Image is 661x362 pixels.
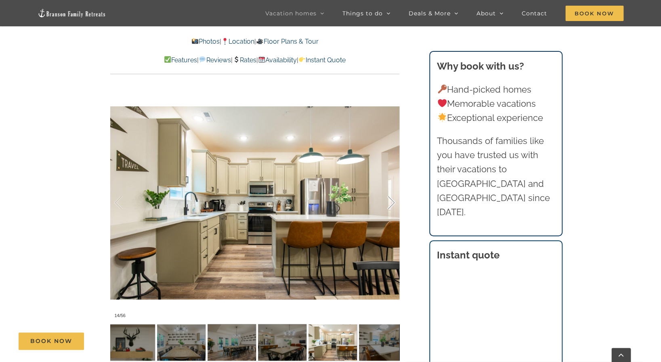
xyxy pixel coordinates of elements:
p: Thousands of families like you have trusted us with their vacations to [GEOGRAPHIC_DATA] and [GEO... [437,134,555,219]
img: 🌟 [438,113,447,122]
img: Camp-Stillwater-at-Table-Rock-Lake-Branson-Family-Retreats-vacation-home-1038-scaled.jpg-nggid041... [157,324,206,360]
img: Camp-Stillwater-at-Table-Rock-Lake-Branson-Family-Retreats-vacation-home-1032-scaled.jpg-nggid041... [107,324,155,360]
p: | | | | [110,55,399,66]
img: 📸 [192,38,198,44]
span: Book Now [565,6,623,21]
a: Availability [258,56,297,64]
h3: Why book with us? [437,59,555,74]
span: Vacation homes [265,11,317,16]
a: Reviews [199,56,231,64]
img: 👉 [299,56,305,63]
p: | | [110,36,399,47]
strong: Instant quote [437,249,499,261]
img: 🎥 [256,38,263,44]
img: 💲 [233,56,239,63]
a: Photos [191,38,220,45]
span: Contact [522,11,547,16]
img: Branson Family Retreats Logo [38,8,106,17]
a: Rates [232,56,256,64]
img: 💬 [199,56,206,63]
img: 📆 [258,56,265,63]
span: Deals & More [409,11,451,16]
img: Camp-Stillwater-at-Table-Rock-Lake-Branson-Family-Retreats-vacation-home-1041-scaled.jpg-nggid041... [258,324,306,360]
span: Things to do [342,11,383,16]
a: Floor Plans & Tour [256,38,318,45]
img: ❤️ [438,99,447,108]
img: Camp-Stillwater-at-Table-Rock-Lake-Branson-Family-Retreats-vacation-home-1040-scaled.jpg-nggid041... [208,324,256,360]
a: Book Now [19,332,84,350]
span: About [476,11,496,16]
a: Features [164,56,197,64]
img: Camp-Stillwater-at-Table-Rock-Lake-Branson-Family-Retreats-vacation-home-1043-scaled.jpg-nggid041... [359,324,407,360]
img: 📍 [222,38,228,44]
p: Hand-picked homes Memorable vacations Exceptional experience [437,83,555,125]
img: 🔑 [438,85,447,93]
img: ✅ [164,56,171,63]
span: Book Now [30,338,72,345]
a: Instant Quote [298,56,346,64]
img: Camp-Stillwater-at-Table-Rock-Lake-Branson-Family-Retreats-vacation-home-1042-scaled.jpg-nggid041... [308,324,357,360]
a: Location [221,38,254,45]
